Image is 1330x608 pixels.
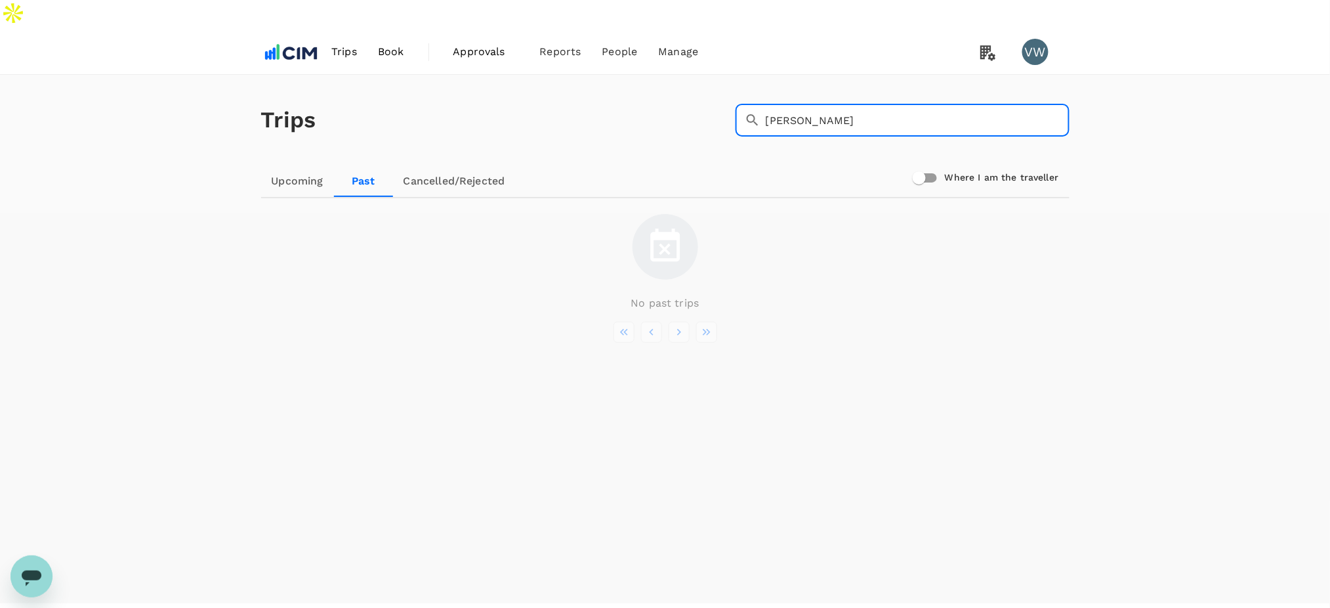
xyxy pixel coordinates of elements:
[631,295,699,311] p: No past trips
[658,44,698,60] span: Manage
[602,44,638,60] span: People
[321,30,367,74] a: Trips
[334,165,393,197] a: Past
[610,322,720,343] nav: pagination navigation
[443,30,530,74] a: Approvals
[1022,39,1049,65] div: VW
[261,75,316,165] h1: Trips
[453,44,519,60] span: Approvals
[540,44,581,60] span: Reports
[367,30,415,74] a: Book
[766,104,1070,137] input: Search by travellers, trips, or destination, label, team
[393,165,516,197] a: Cancelled/Rejected
[10,555,52,597] iframe: Button to launch messaging window
[261,37,322,66] img: CIM ENVIRONMENTAL PTY LTD
[261,165,334,197] a: Upcoming
[331,44,357,60] span: Trips
[378,44,404,60] span: Book
[945,171,1059,185] h6: Where I am the traveller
